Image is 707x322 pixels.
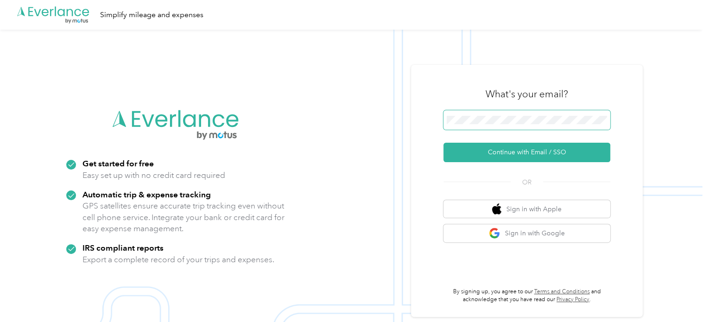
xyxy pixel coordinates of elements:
[534,288,590,295] a: Terms and Conditions
[492,203,501,215] img: apple logo
[489,227,500,239] img: google logo
[82,158,154,168] strong: Get started for free
[82,254,274,265] p: Export a complete record of your trips and expenses.
[100,9,203,21] div: Simplify mileage and expenses
[82,170,225,181] p: Easy set up with no credit card required
[82,243,164,253] strong: IRS compliant reports
[443,200,610,218] button: apple logoSign in with Apple
[511,177,543,187] span: OR
[82,189,211,199] strong: Automatic trip & expense tracking
[443,224,610,242] button: google logoSign in with Google
[443,288,610,304] p: By signing up, you agree to our and acknowledge that you have read our .
[556,296,589,303] a: Privacy Policy
[486,88,568,101] h3: What's your email?
[82,200,285,234] p: GPS satellites ensure accurate trip tracking even without cell phone service. Integrate your bank...
[443,143,610,162] button: Continue with Email / SSO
